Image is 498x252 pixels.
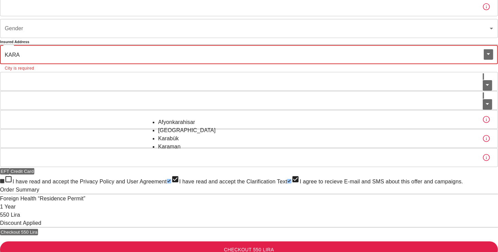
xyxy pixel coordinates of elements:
span: I agree to recieve E-mail and SMS about this offer and campaigns. [300,179,463,184]
span: I have read and accept the Clarification Text [179,179,287,184]
input: I agree to recieve E-mail and SMS about this offer and campaigns. [287,179,291,183]
li: Karaman [158,143,340,151]
button: Credit Card [10,168,34,175]
p: City is required [5,65,493,72]
button: Close [484,49,493,60]
span: I have read and accept the Privacy Policy and User Agreement [13,179,167,184]
button: Open [483,99,492,110]
li: Afyonkarahisar [158,118,340,126]
button: Open [483,80,492,91]
li: [GEOGRAPHIC_DATA] [158,126,340,134]
li: Karabük [158,134,340,143]
input: I have read and accept the Clarification Text [167,179,171,183]
button: Clear [483,73,484,80]
button: Clear [483,92,484,99]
